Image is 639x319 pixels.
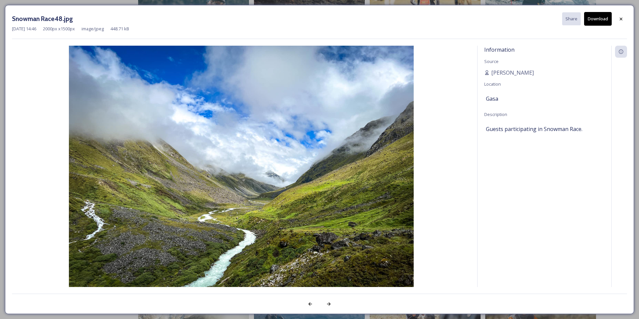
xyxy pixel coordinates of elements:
span: Information [484,46,515,53]
button: Share [562,12,581,25]
h3: Snowman Race48.jpg [12,14,73,24]
span: Guests participating in Snowman Race. [486,125,582,133]
span: image/jpeg [82,26,104,32]
span: 2000 px x 1500 px [43,26,75,32]
span: Gasa [486,95,498,103]
span: Location [484,81,501,87]
span: [DATE] 14:46 [12,26,36,32]
span: [PERSON_NAME] [491,69,534,77]
span: Description [484,111,507,117]
img: Snowman%20Race48.jpg [12,46,471,305]
span: Source [484,58,499,64]
button: Download [584,12,612,26]
span: 448.71 kB [110,26,129,32]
